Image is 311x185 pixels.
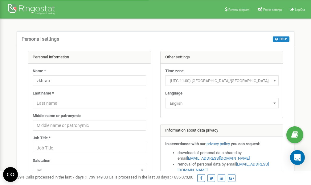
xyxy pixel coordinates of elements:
[228,8,250,11] span: Referral program
[33,158,50,164] label: Salutation
[167,99,276,108] span: English
[35,166,144,175] span: Mr.
[263,8,282,11] span: Profile settings
[165,98,279,108] span: English
[33,68,46,74] label: Name *
[28,51,151,64] div: Personal information
[33,120,146,131] input: Middle name or patronymic
[290,150,305,165] div: Open Intercom Messenger
[109,175,193,179] span: Calls processed in the last 30 days :
[178,162,279,173] li: removal of personal data by email ,
[3,167,18,182] button: Open CMP widget
[165,141,206,146] strong: In accordance with our
[165,75,279,86] span: (UTC-11:00) Pacific/Midway
[187,156,250,161] a: [EMAIL_ADDRESS][DOMAIN_NAME]
[33,143,146,153] input: Job Title
[231,141,260,146] strong: you can request:
[33,135,51,141] label: Job Title *
[33,165,146,175] span: Mr.
[33,90,54,96] label: Last name *
[165,90,182,96] label: Language
[86,175,108,179] u: 1 739 149,00
[295,8,305,11] span: Log Out
[273,36,289,42] button: HELP
[178,150,279,162] li: download of personal data shared by email ,
[161,51,283,64] div: Other settings
[26,175,108,179] span: Calls processed in the last 7 days :
[33,75,146,86] input: Name
[171,175,193,179] u: 7 835 073,00
[161,124,283,137] div: Information about data privacy
[33,98,146,108] input: Last name
[33,113,81,119] label: Middle name or patronymic
[207,141,230,146] a: privacy policy
[22,36,59,42] h5: Personal settings
[167,77,276,85] span: (UTC-11:00) Pacific/Midway
[165,68,184,74] label: Time zone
